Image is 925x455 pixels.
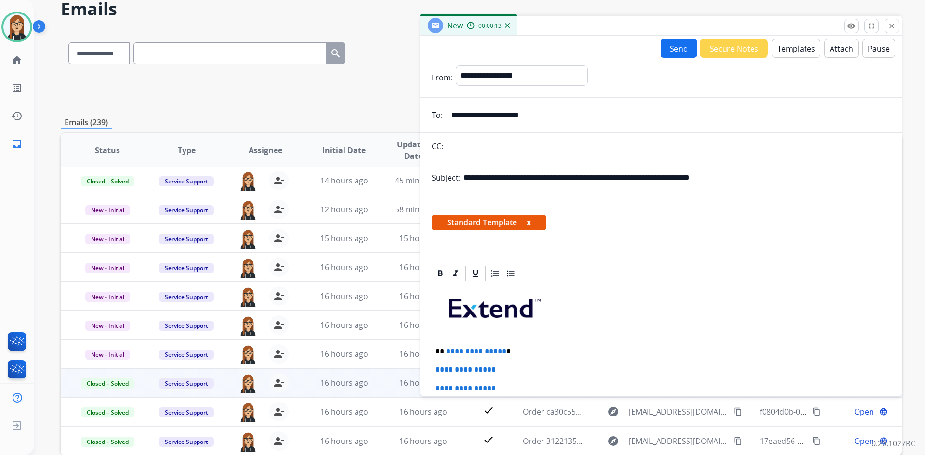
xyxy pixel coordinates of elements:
[523,436,590,446] span: Order 3122135511
[772,39,820,58] button: Templates
[178,144,196,156] span: Type
[159,292,214,302] span: Service Support
[273,204,285,215] mat-icon: person_remove
[238,286,258,307] img: agent-avatar
[447,20,463,31] span: New
[85,350,130,360] span: New - Initial
[320,175,368,186] span: 14 hours ago
[159,437,214,447] span: Service Support
[81,407,134,417] span: Closed – Solved
[159,263,214,273] span: Service Support
[238,431,258,452] img: agent-avatar
[11,82,23,94] mat-icon: list_alt
[320,320,368,330] span: 16 hours ago
[85,292,130,302] span: New - Initial
[432,172,461,183] p: Subject:
[81,437,134,447] span: Closed – Solved
[81,378,134,389] span: Closed – Solved
[85,321,130,331] span: New - Initial
[159,321,214,331] span: Service Support
[483,404,494,416] mat-icon: check
[734,437,742,445] mat-icon: content_copy
[273,261,285,273] mat-icon: person_remove
[503,266,518,281] div: Bullet List
[399,377,447,388] span: 16 hours ago
[85,205,130,215] span: New - Initial
[238,229,258,249] img: agent-avatar
[734,407,742,416] mat-icon: content_copy
[812,407,821,416] mat-icon: content_copy
[847,22,856,30] mat-icon: remove_red_eye
[238,373,258,393] img: agent-avatar
[85,234,130,244] span: New - Initial
[395,175,451,186] span: 45 minutes ago
[812,437,821,445] mat-icon: content_copy
[824,39,859,58] button: Attach
[872,438,915,449] p: 0.20.1027RC
[238,402,258,422] img: agent-avatar
[862,39,895,58] button: Pause
[854,406,874,417] span: Open
[399,233,447,244] span: 15 hours ago
[320,204,368,215] span: 12 hours ago
[3,13,30,40] img: avatar
[760,406,908,417] span: f0804d0b-0263-4d50-b058-3ccd08c2ed6a
[478,22,502,30] span: 00:00:13
[273,319,285,331] mat-icon: person_remove
[11,54,23,66] mat-icon: home
[238,258,258,278] img: agent-avatar
[468,266,483,281] div: Underline
[867,22,876,30] mat-icon: fullscreen
[320,262,368,273] span: 16 hours ago
[527,217,531,228] button: x
[159,234,214,244] span: Service Support
[879,407,888,416] mat-icon: language
[399,291,447,301] span: 16 hours ago
[432,72,453,83] p: From:
[399,436,447,446] span: 16 hours ago
[320,349,368,359] span: 16 hours ago
[661,39,697,58] button: Send
[273,233,285,244] mat-icon: person_remove
[330,48,342,59] mat-icon: search
[320,291,368,301] span: 16 hours ago
[320,233,368,244] span: 15 hours ago
[85,263,130,273] span: New - Initial
[159,407,214,417] span: Service Support
[629,435,728,447] span: [EMAIL_ADDRESS][DOMAIN_NAME]
[273,175,285,186] mat-icon: person_remove
[399,406,447,417] span: 16 hours ago
[608,406,619,417] mat-icon: explore
[392,139,436,162] span: Updated Date
[320,377,368,388] span: 16 hours ago
[249,144,282,156] span: Assignee
[432,215,546,230] span: Standard Template
[395,204,451,215] span: 58 minutes ago
[449,266,463,281] div: Italic
[273,406,285,417] mat-icon: person_remove
[700,39,768,58] button: Secure Notes
[11,138,23,150] mat-icon: inbox
[238,344,258,364] img: agent-avatar
[11,110,23,122] mat-icon: history
[273,348,285,360] mat-icon: person_remove
[238,200,258,220] img: agent-avatar
[629,406,728,417] span: [EMAIL_ADDRESS][DOMAIN_NAME]
[81,176,134,186] span: Closed – Solved
[432,141,443,152] p: CC:
[95,144,120,156] span: Status
[159,205,214,215] span: Service Support
[238,171,258,191] img: agent-avatar
[273,435,285,447] mat-icon: person_remove
[320,406,368,417] span: 16 hours ago
[159,176,214,186] span: Service Support
[320,436,368,446] span: 16 hours ago
[399,320,447,330] span: 16 hours ago
[399,262,447,273] span: 16 hours ago
[483,434,494,445] mat-icon: check
[238,315,258,336] img: agent-avatar
[159,378,214,389] span: Service Support
[432,109,443,121] p: To:
[523,406,691,417] span: Order ca30c55a-84d7-450f-a280-2868d1e7fcba
[273,377,285,389] mat-icon: person_remove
